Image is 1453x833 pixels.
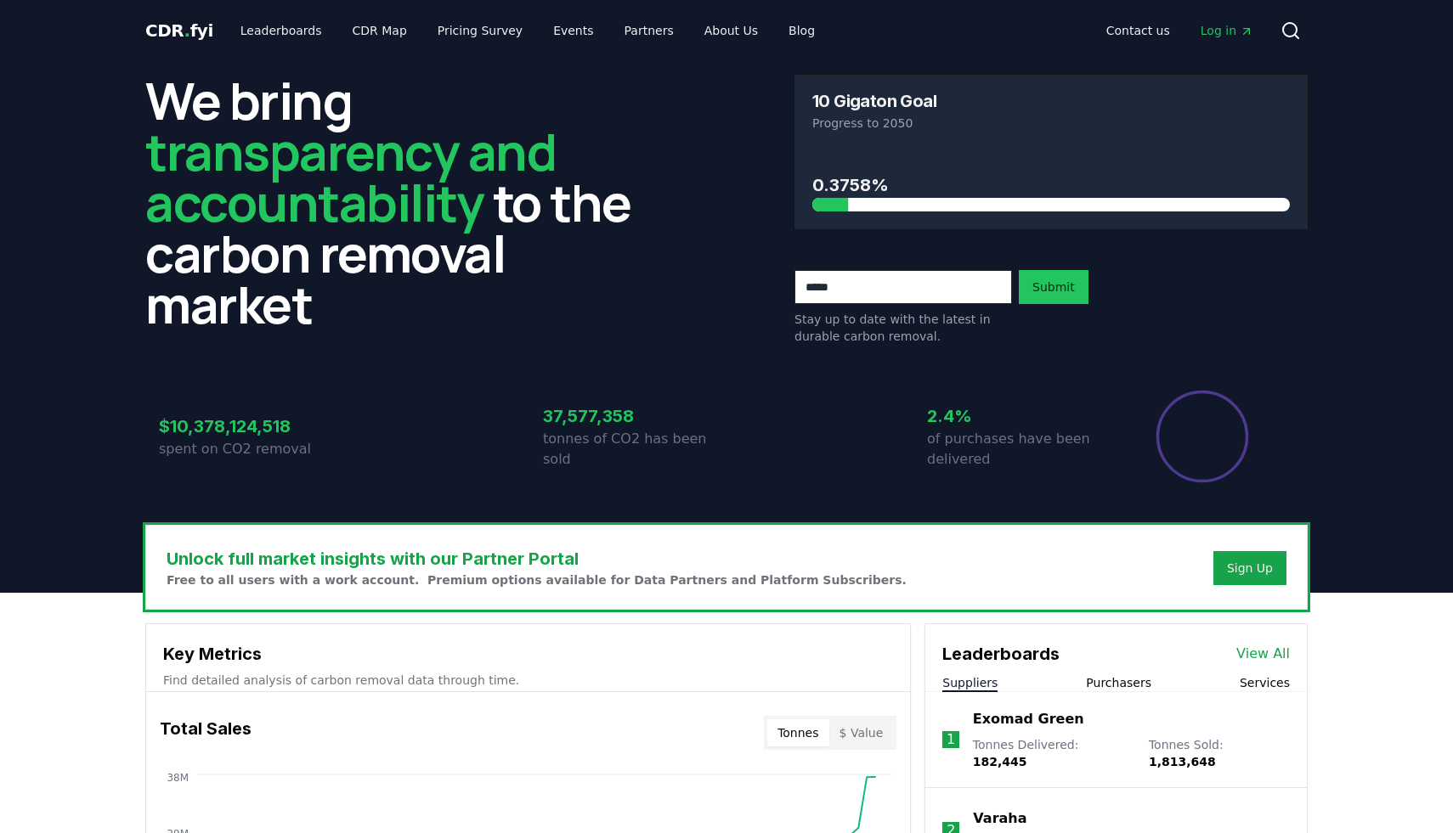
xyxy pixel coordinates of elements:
h3: 10 Gigaton Goal [812,93,936,110]
p: tonnes of CO2 has been sold [543,429,726,470]
span: . [184,20,190,41]
h3: Unlock full market insights with our Partner Portal [167,546,907,571]
a: Events [540,15,607,46]
a: View All [1236,644,1290,664]
h3: $10,378,124,518 [159,414,342,439]
button: Suppliers [942,674,998,691]
a: Pricing Survey [424,15,536,46]
p: Progress to 2050 [812,115,1290,132]
h2: We bring to the carbon removal market [145,75,659,329]
span: CDR fyi [145,20,213,41]
p: spent on CO2 removal [159,439,342,459]
a: Sign Up [1227,560,1273,577]
a: CDR Map [339,15,421,46]
p: Find detailed analysis of carbon removal data through time. [163,672,893,689]
button: Submit [1019,270,1088,304]
a: CDR.fyi [145,19,213,42]
p: Free to all users with a work account. Premium options available for Data Partners and Platform S... [167,571,907,588]
h3: 37,577,358 [543,403,726,429]
span: 182,445 [973,755,1027,768]
span: Log in [1201,22,1253,39]
p: Tonnes Sold : [1149,736,1290,770]
a: Contact us [1093,15,1184,46]
tspan: 38M [167,772,189,784]
h3: Total Sales [160,716,252,750]
button: Tonnes [767,719,828,746]
button: $ Value [829,719,894,746]
a: Leaderboards [227,15,336,46]
p: Tonnes Delivered : [973,736,1132,770]
a: Varaha [973,808,1026,829]
h3: 2.4% [927,403,1111,429]
div: Percentage of sales delivered [1155,389,1250,484]
h3: Key Metrics [163,641,893,667]
a: About Us [691,15,772,46]
button: Services [1240,674,1290,691]
h3: 0.3758% [812,172,1290,198]
h3: Leaderboards [942,641,1060,667]
a: Blog [775,15,828,46]
button: Sign Up [1213,551,1286,585]
nav: Main [227,15,828,46]
button: Purchasers [1086,674,1151,691]
span: 1,813,648 [1149,755,1216,768]
nav: Main [1093,15,1267,46]
p: Stay up to date with the latest in durable carbon removal. [794,311,1012,345]
span: transparency and accountability [145,116,556,237]
a: Partners [611,15,687,46]
a: Log in [1187,15,1267,46]
p: of purchases have been delivered [927,429,1111,470]
p: 1 [947,729,955,750]
a: Exomad Green [973,709,1084,729]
